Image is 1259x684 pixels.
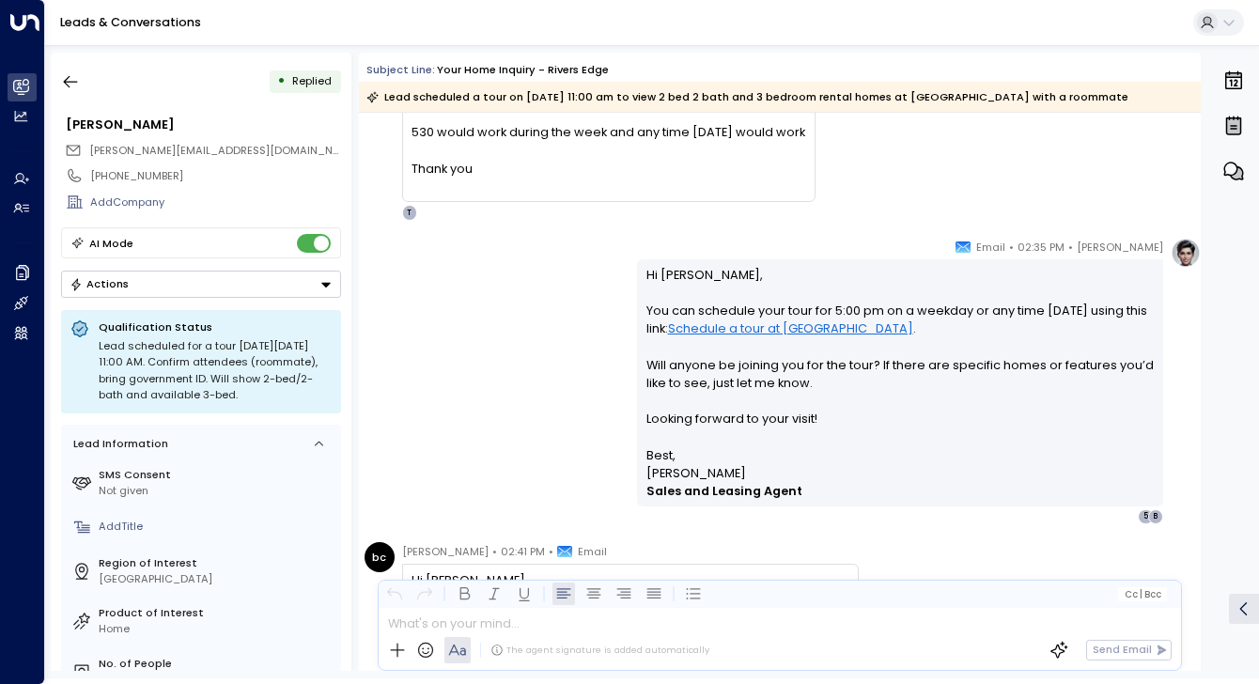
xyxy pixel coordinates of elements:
[402,542,489,561] span: [PERSON_NAME]
[99,519,334,535] div: AddTitle
[99,605,334,621] label: Product of Interest
[492,542,497,561] span: •
[1009,238,1014,256] span: •
[90,194,340,210] div: AddCompany
[366,87,1128,106] div: Lead scheduled a tour on [DATE] 11:00 am to view 2 bed 2 bath and 3 bedroom rental homes at [GEOG...
[646,446,676,464] span: Best,
[413,583,436,605] button: Redo
[99,571,334,587] div: [GEOGRAPHIC_DATA]
[412,87,805,178] div: Hi [PERSON_NAME]
[61,271,341,298] div: Button group with a nested menu
[99,467,334,483] label: SMS Consent
[501,542,545,561] span: 02:41 PM
[99,656,334,672] label: No. of People
[549,542,553,561] span: •
[1068,238,1073,256] span: •
[89,143,341,159] span: brenda.cranston1992@gmail.com
[66,116,340,133] div: [PERSON_NAME]
[90,168,340,184] div: [PHONE_NUMBER]
[976,238,1005,256] span: Email
[99,319,332,334] p: Qualification Status
[89,234,133,253] div: AI Mode
[1125,589,1161,599] span: Cc Bcc
[99,483,334,499] div: Not given
[412,123,805,141] div: 530 would work during the week and any time [DATE] would work
[99,338,332,404] div: Lead scheduled for a tour [DATE][DATE] 11:00 AM. Confirm attendees (roommate), bring government I...
[1138,509,1153,524] div: 5
[366,62,435,77] span: Subject Line:
[68,436,168,452] div: Lead Information
[646,266,1155,446] p: Hi [PERSON_NAME], You can schedule your tour for 5:00 pm on a weekday or any time [DATE] using th...
[490,644,709,657] div: The agent signature is added automatically
[1148,509,1163,524] div: B
[646,464,746,482] span: [PERSON_NAME]
[578,542,607,561] span: Email
[70,277,129,290] div: Actions
[383,583,406,605] button: Undo
[60,14,201,30] a: Leads & Conversations
[437,62,609,78] div: Your Home Inquiry - Rivers Edge
[365,542,395,572] div: bc
[61,271,341,298] button: Actions
[99,555,334,571] label: Region of Interest
[412,160,805,178] div: Thank you
[292,73,332,88] span: Replied
[646,483,802,499] strong: Sales and Leasing Agent
[1140,589,1142,599] span: |
[668,319,913,337] a: Schedule a tour at [GEOGRAPHIC_DATA]
[1118,587,1167,601] button: Cc|Bcc
[277,68,286,95] div: •
[1171,238,1201,268] img: profile-logo.png
[1077,238,1163,256] span: [PERSON_NAME]
[1018,238,1065,256] span: 02:35 PM
[402,205,417,220] div: T
[99,621,334,637] div: Home
[89,143,359,158] span: [PERSON_NAME][EMAIL_ADDRESS][DOMAIN_NAME]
